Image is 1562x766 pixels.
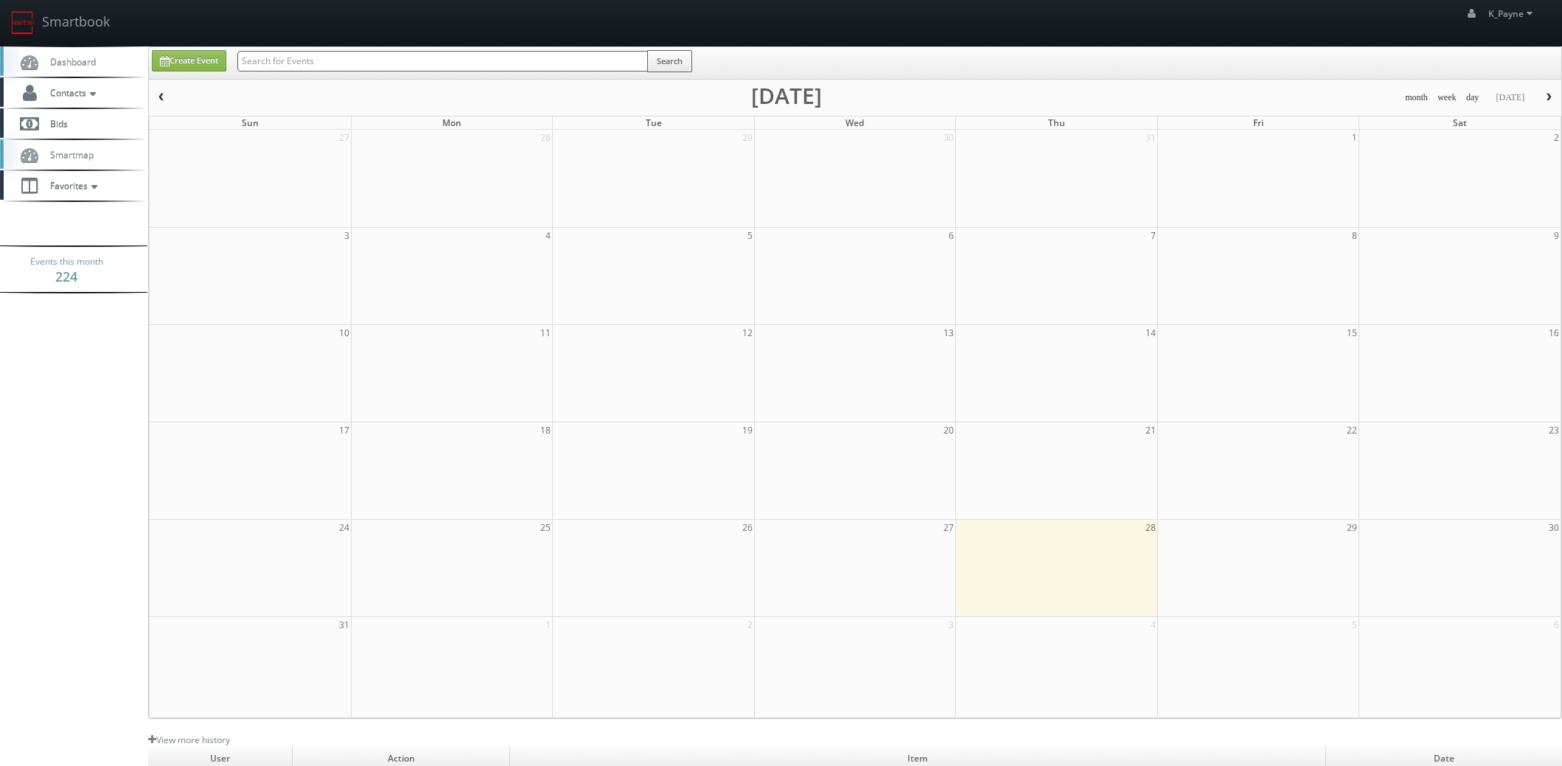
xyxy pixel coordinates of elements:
[942,520,955,535] span: 27
[1400,88,1433,107] button: month
[647,50,692,72] button: Search
[237,51,648,72] input: Search for Events
[1552,130,1561,145] span: 2
[1149,228,1157,243] span: 7
[148,734,230,746] a: View more history
[343,228,351,243] span: 3
[1144,520,1157,535] span: 28
[947,617,955,633] span: 3
[11,11,35,35] img: smartbook-logo.png
[746,228,754,243] span: 5
[1345,325,1359,341] span: 15
[242,116,259,129] span: Sun
[43,179,101,192] span: Favorites
[30,254,103,269] span: Events this month
[1350,617,1359,633] span: 5
[646,116,662,129] span: Tue
[1547,520,1561,535] span: 30
[152,50,226,72] a: Create Event
[338,325,351,341] span: 10
[1432,88,1462,107] button: week
[338,617,351,633] span: 31
[1144,130,1157,145] span: 31
[1345,520,1359,535] span: 29
[1547,422,1561,438] span: 23
[741,325,754,341] span: 12
[741,422,754,438] span: 19
[741,130,754,145] span: 29
[1552,617,1561,633] span: 6
[539,520,552,535] span: 25
[746,617,754,633] span: 2
[55,268,77,285] strong: 224
[43,148,94,161] span: Smartmap
[1253,116,1263,129] span: Fri
[1461,88,1485,107] button: day
[539,422,552,438] span: 18
[442,116,461,129] span: Mon
[539,130,552,145] span: 28
[942,325,955,341] span: 13
[338,520,351,535] span: 24
[1048,116,1065,129] span: Thu
[1488,7,1537,20] span: K_Payne
[43,86,100,99] span: Contacts
[1350,228,1359,243] span: 8
[1144,422,1157,438] span: 21
[539,325,552,341] span: 11
[338,422,351,438] span: 17
[1490,88,1530,107] button: [DATE]
[544,228,552,243] span: 4
[338,130,351,145] span: 27
[544,617,552,633] span: 1
[1350,130,1359,145] span: 1
[1552,228,1561,243] span: 9
[942,130,955,145] span: 30
[1547,325,1561,341] span: 16
[845,116,864,129] span: Wed
[741,520,754,535] span: 26
[751,88,822,103] h2: [DATE]
[1149,617,1157,633] span: 4
[1345,422,1359,438] span: 22
[947,228,955,243] span: 6
[1144,325,1157,341] span: 14
[43,117,68,130] span: Bids
[942,422,955,438] span: 20
[43,55,96,68] span: Dashboard
[1453,116,1467,129] span: Sat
